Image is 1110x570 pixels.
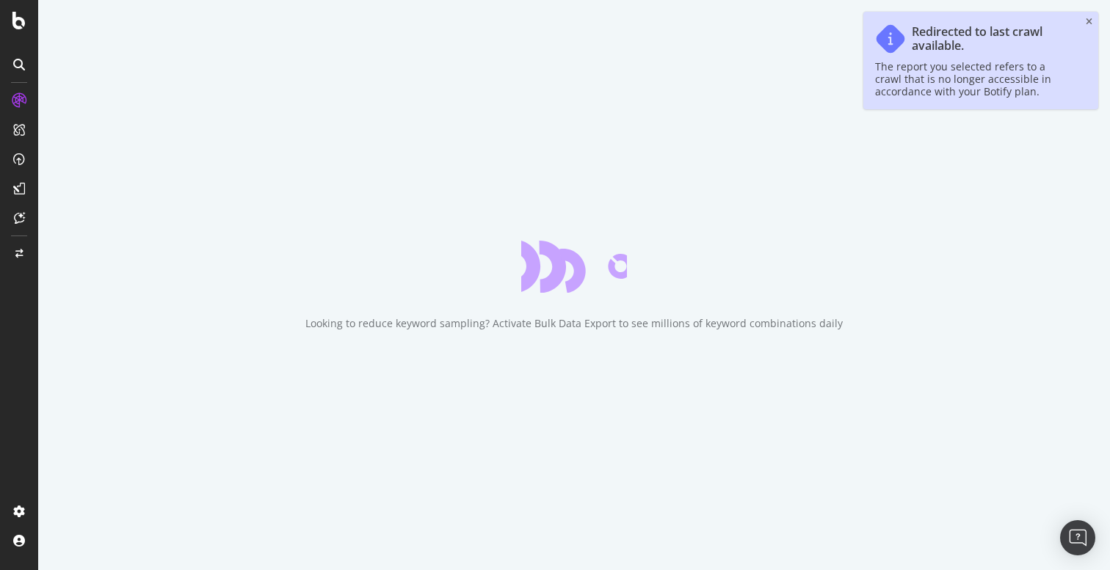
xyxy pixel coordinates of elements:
div: Redirected to last crawl available. [912,25,1072,53]
div: Open Intercom Messenger [1060,520,1095,555]
div: Looking to reduce keyword sampling? Activate Bulk Data Export to see millions of keyword combinat... [305,316,843,331]
div: close toast [1086,18,1092,26]
div: animation [521,240,627,293]
div: The report you selected refers to a crawl that is no longer accessible in accordance with your Bo... [875,60,1072,98]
